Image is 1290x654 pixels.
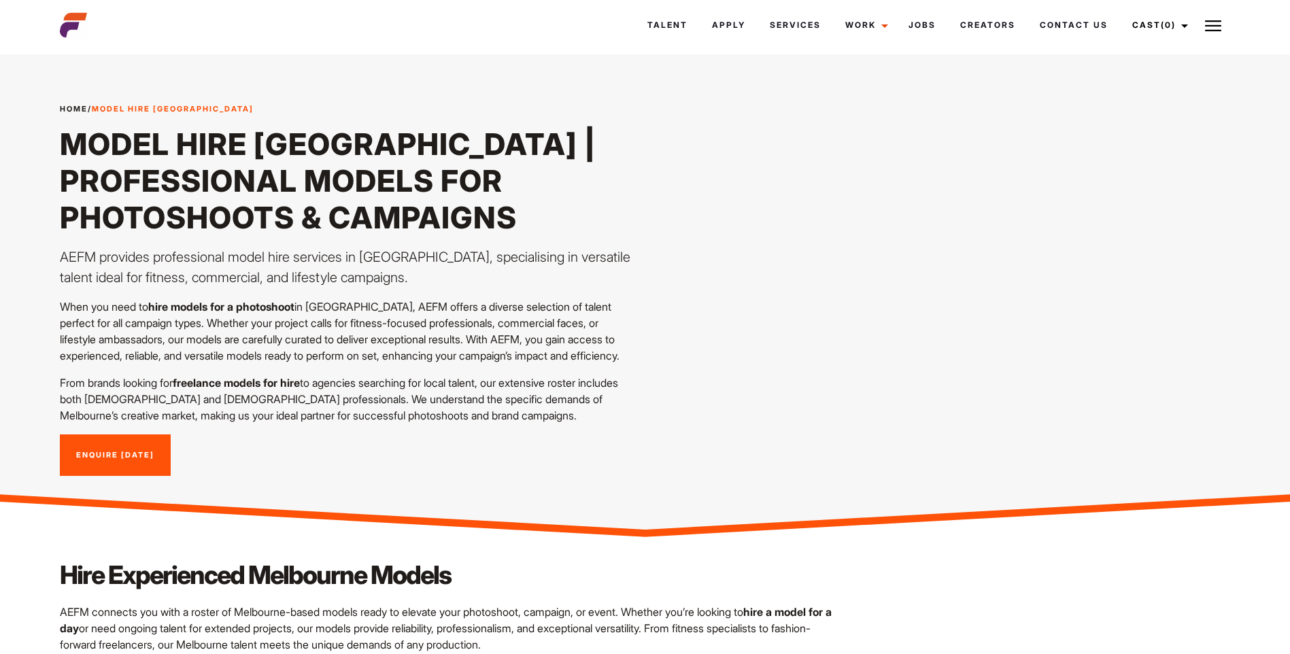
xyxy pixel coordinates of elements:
[92,104,254,114] strong: Model Hire [GEOGRAPHIC_DATA]
[1120,7,1196,44] a: Cast(0)
[60,604,834,653] p: AEFM connects you with a roster of Melbourne-based models ready to elevate your photoshoot, campa...
[173,376,300,390] strong: freelance models for hire
[635,7,700,44] a: Talent
[896,7,948,44] a: Jobs
[148,300,294,313] strong: hire models for a photoshoot
[948,7,1028,44] a: Creators
[833,7,896,44] a: Work
[60,126,637,236] h1: Model Hire [GEOGRAPHIC_DATA] | Professional Models for Photoshoots & Campaigns
[1161,20,1176,30] span: (0)
[60,298,637,364] p: When you need to in [GEOGRAPHIC_DATA], AEFM offers a diverse selection of talent perfect for all ...
[60,557,834,593] h2: Hire Experienced Melbourne Models
[60,247,637,288] p: AEFM provides professional model hire services in [GEOGRAPHIC_DATA], specialising in versatile ta...
[700,7,758,44] a: Apply
[60,12,87,39] img: cropped-aefm-brand-fav-22-square.png
[60,103,254,115] span: /
[758,7,833,44] a: Services
[60,104,88,114] a: Home
[1205,18,1221,34] img: Burger icon
[1028,7,1120,44] a: Contact Us
[60,375,637,424] p: From brands looking for to agencies searching for local talent, our extensive roster includes bot...
[60,434,171,477] a: Enquire [DATE]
